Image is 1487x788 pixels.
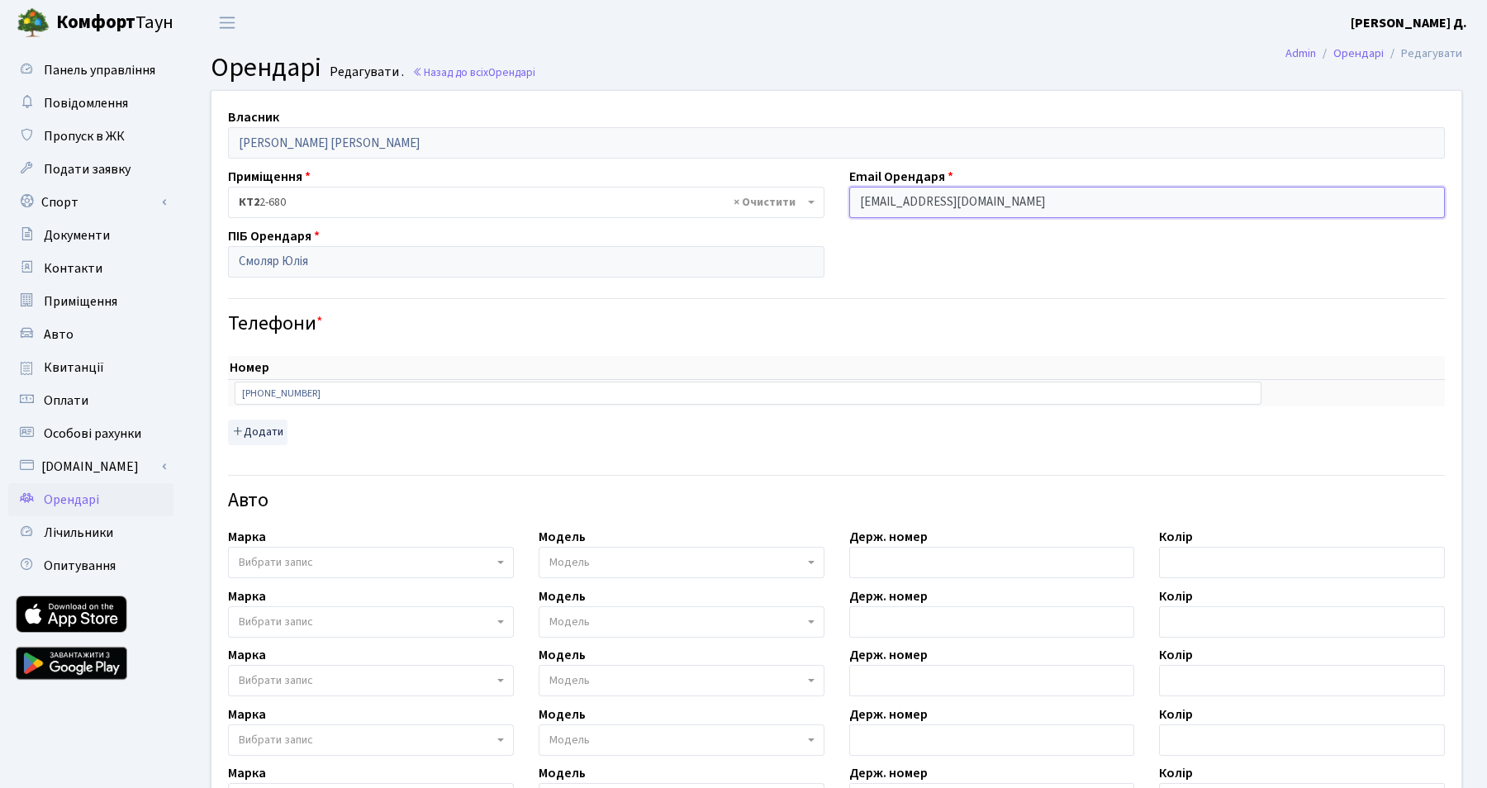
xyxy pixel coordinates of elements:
img: logo.png [17,7,50,40]
label: Модель [539,763,586,783]
a: [DOMAIN_NAME] [8,450,173,483]
a: Приміщення [8,285,173,318]
a: Назад до всіхОрендарі [412,64,535,80]
a: Подати заявку [8,153,173,186]
label: Email Орендаря [849,167,953,187]
label: Колір [1159,586,1193,606]
span: Подати заявку [44,160,131,178]
span: Орендарі [211,49,321,87]
label: Марка [228,527,266,547]
label: Модель [539,586,586,606]
a: Панель управління [8,54,173,87]
label: Колір [1159,763,1193,783]
a: Оплати [8,384,173,417]
span: Оплати [44,392,88,410]
label: Марка [228,705,266,724]
span: Лічильники [44,524,113,542]
h4: Авто [228,489,1445,513]
small: Редагувати . [326,64,404,80]
b: [PERSON_NAME] Д. [1351,14,1467,32]
label: Марка [228,586,266,606]
span: Таун [56,9,173,37]
a: Повідомлення [8,87,173,120]
a: Квитанції [8,351,173,384]
span: Квитанції [44,358,104,377]
label: Модель [539,527,586,547]
a: Лічильники [8,516,173,549]
b: Комфорт [56,9,135,36]
label: Колір [1159,645,1193,665]
li: Редагувати [1384,45,1462,63]
label: Модель [539,645,586,665]
span: Вибрати запис [239,672,313,689]
span: <b>КТ2</b>&nbsp;&nbsp;&nbsp;2-680 [228,187,824,218]
span: Приміщення [44,292,117,311]
a: Авто [8,318,173,351]
label: Приміщення [228,167,311,187]
th: Номер [228,356,1268,380]
label: Держ. номер [849,645,928,665]
span: Пропуск в ЖК [44,127,125,145]
span: Модель [549,732,590,748]
span: Документи [44,226,110,244]
span: Особові рахунки [44,425,141,443]
span: Модель [549,672,590,689]
input: Буде використано в якості логіна [849,187,1446,218]
span: Повідомлення [44,94,128,112]
a: Орендарі [1333,45,1384,62]
a: Орендарі [8,483,173,516]
label: Держ. номер [849,527,928,547]
a: Документи [8,219,173,252]
label: Марка [228,645,266,665]
span: <b>КТ2</b>&nbsp;&nbsp;&nbsp;2-680 [239,194,804,211]
span: Орендарі [488,64,535,80]
label: Марка [228,763,266,783]
span: Авто [44,325,74,344]
label: ПІБ Орендаря [228,226,320,246]
span: Вибрати запис [239,732,313,748]
span: Орендарі [44,491,99,509]
label: Держ. номер [849,705,928,724]
span: Видалити всі елементи [734,194,796,211]
label: Держ. номер [849,586,928,606]
button: Переключити навігацію [207,9,248,36]
span: Опитування [44,557,116,575]
a: [PERSON_NAME] Д. [1351,13,1467,33]
span: Модель [549,554,590,571]
label: Колір [1159,527,1193,547]
span: Вибрати запис [239,614,313,630]
b: КТ2 [239,194,259,211]
a: Особові рахунки [8,417,173,450]
h4: Телефони [228,312,1445,336]
a: Admin [1285,45,1316,62]
label: Модель [539,705,586,724]
a: Спорт [8,186,173,219]
span: Контакти [44,259,102,278]
span: Панель управління [44,61,155,79]
nav: breadcrumb [1261,36,1487,71]
label: Колір [1159,705,1193,724]
button: Додати [228,420,287,445]
a: Контакти [8,252,173,285]
a: Опитування [8,549,173,582]
label: Власник [228,107,279,127]
a: Пропуск в ЖК [8,120,173,153]
span: Вибрати запис [239,554,313,571]
span: Модель [549,614,590,630]
label: Держ. номер [849,763,928,783]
